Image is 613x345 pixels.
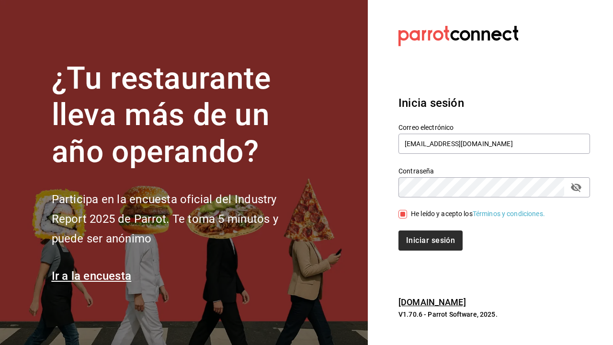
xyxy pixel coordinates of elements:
[398,167,590,174] label: Contraseña
[398,124,590,130] label: Correo electrónico
[398,94,590,112] h3: Inicia sesión
[568,179,584,195] button: passwordField
[473,210,545,218] a: Términos y condiciones.
[411,209,545,219] div: He leído y acepto los
[52,190,310,248] h2: Participa en la encuesta oficial del Industry Report 2025 de Parrot. Te toma 5 minutos y puede se...
[52,269,132,283] a: Ir a la encuesta
[398,310,590,319] p: V1.70.6 - Parrot Software, 2025.
[398,230,463,251] button: Iniciar sesión
[398,134,590,154] input: Ingresa tu correo electrónico
[398,297,466,307] a: [DOMAIN_NAME]
[52,60,310,171] h1: ¿Tu restaurante lleva más de un año operando?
